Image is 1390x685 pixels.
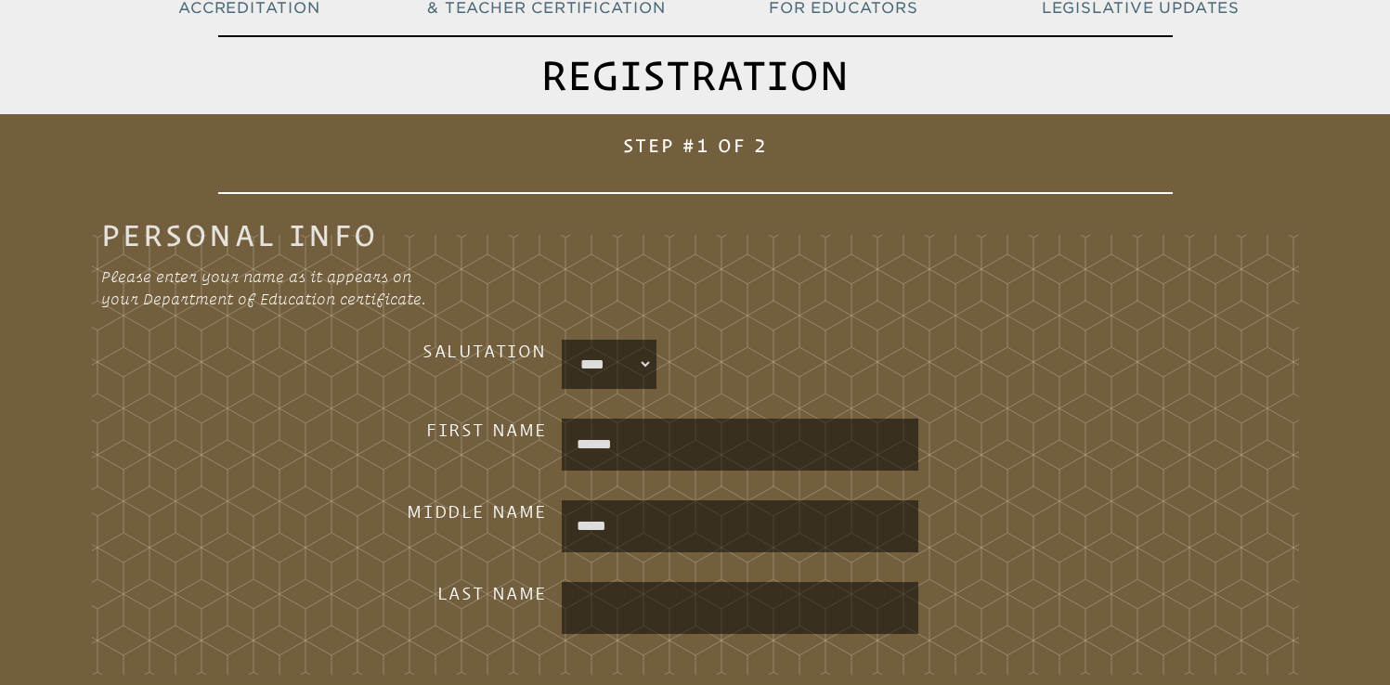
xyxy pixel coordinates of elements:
[250,582,547,604] h3: Last Name
[250,340,547,362] h3: Salutation
[218,35,1173,114] h1: Registration
[250,419,547,441] h3: First Name
[565,343,653,385] select: persons_salutation
[250,500,547,523] h3: Middle Name
[101,265,695,310] p: Please enter your name as it appears on your Department of Education certificate.
[101,224,379,246] legend: Personal Info
[218,122,1173,194] h1: Step #1 of 2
